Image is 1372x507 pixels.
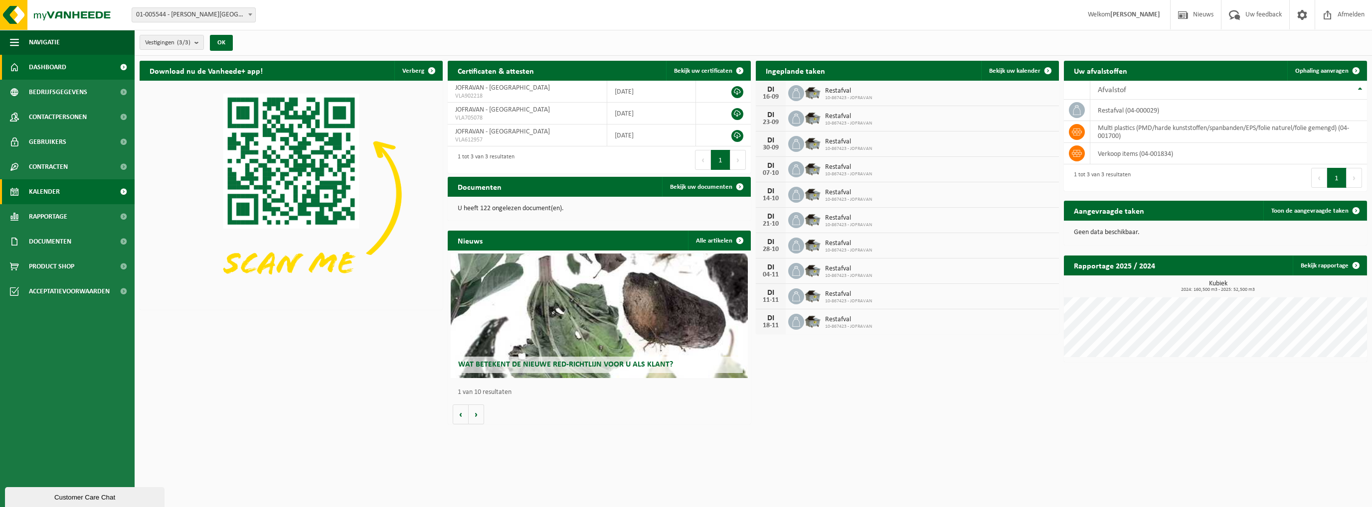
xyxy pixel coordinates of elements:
[140,61,273,80] h2: Download nu de Vanheede+ app!
[688,231,750,251] a: Alle artikelen
[402,68,424,74] span: Verberg
[761,136,781,144] div: DI
[804,211,821,228] img: WB-5000-GAL-GY-01
[394,61,442,81] button: Verberg
[1311,168,1327,188] button: Previous
[1347,168,1362,188] button: Next
[670,184,732,190] span: Bekijk uw documenten
[458,205,741,212] p: U heeft 122 ongelezen document(en).
[29,154,68,179] span: Contracten
[1069,280,1367,292] h3: Kubiek
[29,279,110,304] span: Acceptatievoorwaarden
[761,271,781,278] div: 04-11
[804,236,821,253] img: WB-5000-GAL-GY-01
[825,138,872,146] span: Restafval
[469,404,484,424] button: Volgende
[825,113,872,121] span: Restafval
[29,229,71,254] span: Documenten
[825,163,872,171] span: Restafval
[804,261,821,278] img: WB-5000-GAL-GY-01
[29,204,67,229] span: Rapportage
[825,316,872,324] span: Restafval
[29,55,66,80] span: Dashboard
[761,213,781,221] div: DI
[29,129,66,154] span: Gebruikers
[825,146,872,152] span: 10-867423 - JOFRAVAN
[448,231,493,250] h2: Nieuws
[448,177,512,196] h2: Documenten
[140,81,443,308] img: Download de VHEPlus App
[1074,229,1357,236] p: Geen data beschikbaar.
[1090,121,1367,143] td: multi plastics (PMD/harde kunststoffen/spanbanden/EPS/folie naturel/folie gemengd) (04-001700)
[1293,255,1366,275] a: Bekijk rapportage
[761,94,781,101] div: 16-09
[1090,100,1367,121] td: restafval (04-000029)
[607,81,696,103] td: [DATE]
[140,35,204,50] button: Vestigingen(3/3)
[177,39,190,46] count: (3/3)
[761,297,781,304] div: 11-11
[825,248,872,253] span: 10-867423 - JOFRAVAN
[761,238,781,246] div: DI
[1110,11,1160,18] strong: [PERSON_NAME]
[1064,255,1165,275] h2: Rapportage 2025 / 2024
[825,189,872,197] span: Restafval
[455,106,550,114] span: JOFRAVAN - [GEOGRAPHIC_DATA]
[458,361,673,369] span: Wat betekent de nieuwe RED-richtlijn voor u als klant?
[825,240,872,248] span: Restafval
[29,254,74,279] span: Product Shop
[711,150,730,170] button: 1
[29,80,87,105] span: Bedrijfsgegevens
[451,253,748,378] a: Wat betekent de nieuwe RED-richtlijn voor u als klant?
[761,221,781,228] div: 21-10
[29,30,60,55] span: Navigatie
[1271,208,1349,214] span: Toon de aangevraagde taken
[761,162,781,170] div: DI
[761,170,781,177] div: 07-10
[132,7,256,22] span: 01-005544 - JOFRAVAN - ELVERDINGE
[761,289,781,297] div: DI
[674,68,732,74] span: Bekijk uw certificaten
[825,265,872,273] span: Restafval
[981,61,1058,81] a: Bekijk uw kalender
[825,222,872,228] span: 10-867423 - JOFRAVAN
[804,160,821,177] img: WB-5000-GAL-GY-01
[455,84,550,92] span: JOFRAVAN - [GEOGRAPHIC_DATA]
[666,61,750,81] a: Bekijk uw certificaten
[761,314,781,322] div: DI
[695,150,711,170] button: Previous
[804,84,821,101] img: WB-5000-GAL-GY-01
[1064,61,1137,80] h2: Uw afvalstoffen
[145,35,190,50] span: Vestigingen
[1098,86,1126,94] span: Afvalstof
[825,197,872,203] span: 10-867423 - JOFRAVAN
[607,125,696,146] td: [DATE]
[825,171,872,177] span: 10-867423 - JOFRAVAN
[825,121,872,127] span: 10-867423 - JOFRAVAN
[455,114,599,122] span: VLA705078
[761,187,781,195] div: DI
[825,95,872,101] span: 10-867423 - JOFRAVAN
[761,86,781,94] div: DI
[1069,167,1131,189] div: 1 tot 3 van 3 resultaten
[804,109,821,126] img: WB-5000-GAL-GY-01
[458,389,746,396] p: 1 van 10 resultaten
[455,128,550,135] span: JOFRAVAN - [GEOGRAPHIC_DATA]
[804,134,821,151] img: WB-5000-GAL-GY-01
[761,195,781,202] div: 14-10
[761,322,781,329] div: 18-11
[804,185,821,202] img: WB-5000-GAL-GY-01
[453,149,514,171] div: 1 tot 3 van 3 resultaten
[29,105,87,129] span: Contactpersonen
[455,136,599,144] span: VLA612957
[132,8,255,22] span: 01-005544 - JOFRAVAN - ELVERDINGE
[825,214,872,222] span: Restafval
[448,61,544,80] h2: Certificaten & attesten
[761,263,781,271] div: DI
[453,404,469,424] button: Vorige
[825,290,872,298] span: Restafval
[761,246,781,253] div: 28-10
[662,177,750,197] a: Bekijk uw documenten
[5,485,167,507] iframe: chat widget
